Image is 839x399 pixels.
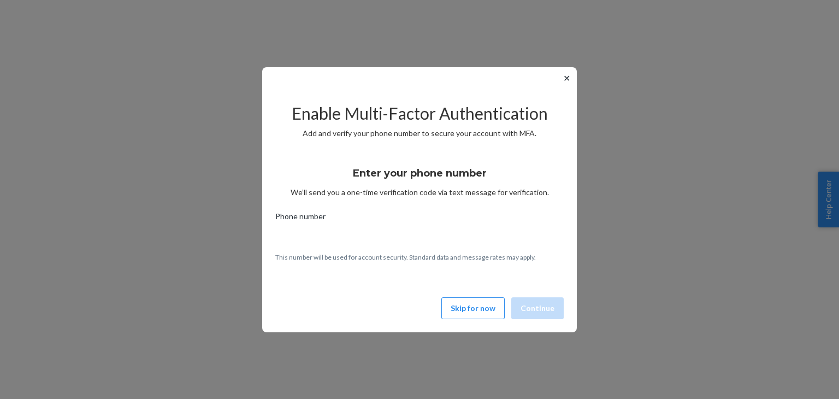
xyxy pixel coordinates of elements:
[275,104,564,122] h2: Enable Multi-Factor Authentication
[441,297,505,319] button: Skip for now
[561,72,572,85] button: ✕
[353,166,487,180] h3: Enter your phone number
[275,128,564,139] p: Add and verify your phone number to secure your account with MFA.
[275,253,564,262] p: This number will be used for account security. Standard data and message rates may apply.
[275,157,564,198] div: We’ll send you a one-time verification code via text message for verification.
[511,297,564,319] button: Continue
[275,211,326,226] span: Phone number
